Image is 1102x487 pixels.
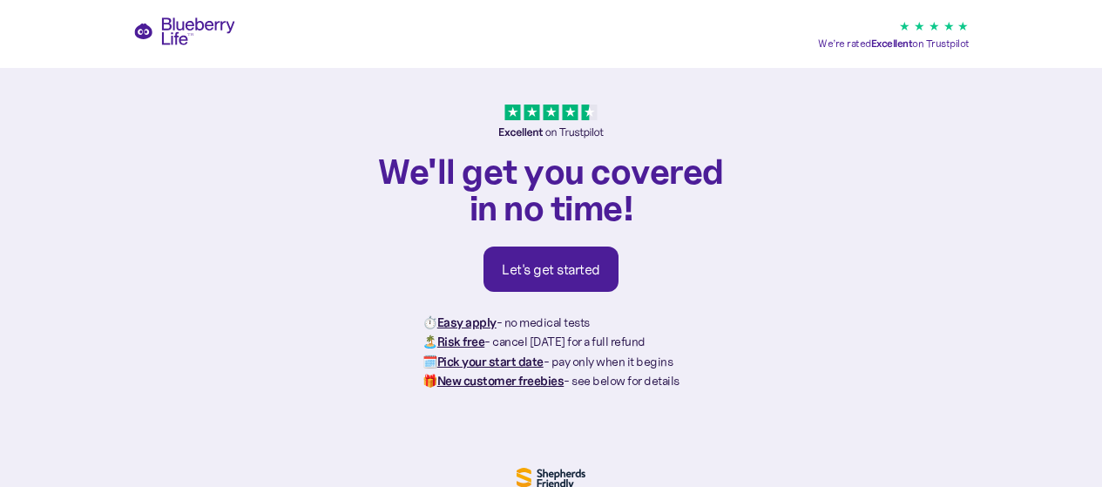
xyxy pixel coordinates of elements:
[437,373,565,389] strong: New customer freebies
[437,334,485,349] strong: Risk free
[368,152,734,226] h1: We'll get you covered in no time!
[423,313,679,391] p: ⏱️ - no medical tests 🏝️ - cancel [DATE] for a full refund 🗓️ - pay only when it begins 🎁 - see b...
[437,354,544,369] strong: Pick your start date
[502,260,600,278] div: Let's get started
[483,247,619,292] a: Let's get started
[437,315,497,330] strong: Easy apply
